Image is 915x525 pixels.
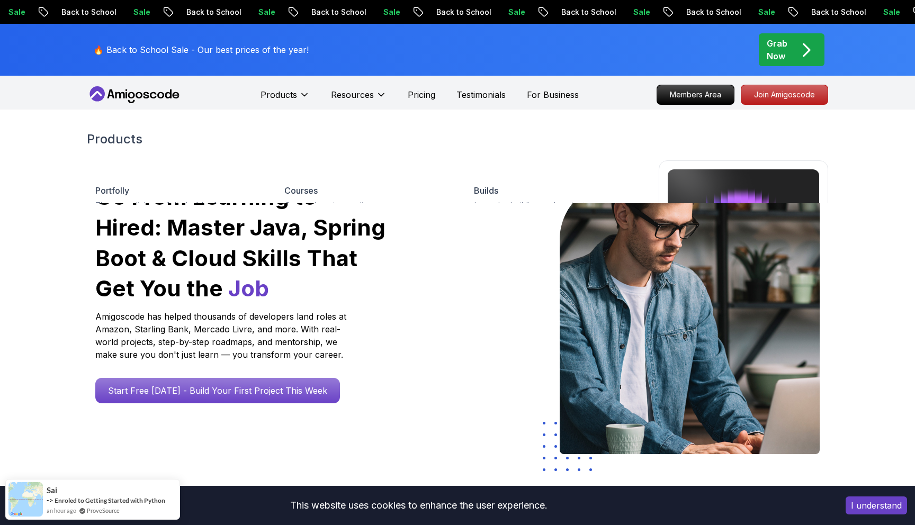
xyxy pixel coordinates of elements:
[87,506,120,515] a: ProveSource
[474,184,498,197] p: Builds
[363,7,397,17] p: Sale
[863,7,896,17] p: Sale
[47,486,57,495] span: Sai
[456,88,506,101] a: Testimonials
[284,199,448,212] p: Comprehensive coding courses
[657,85,734,105] a: Members Area
[741,85,828,105] a: Join Amigoscode
[416,7,488,17] p: Back to School
[47,496,53,504] span: ->
[276,176,456,220] a: CoursesComprehensive coding courses
[331,88,374,101] p: Resources
[166,7,238,17] p: Back to School
[87,131,828,148] h2: Products
[47,506,76,515] span: an hour ago
[113,7,147,17] p: Sale
[291,7,363,17] p: Back to School
[284,184,318,197] p: Courses
[261,88,297,101] p: Products
[93,43,309,56] p: 🔥 Back to School Sale - Our best prices of the year!
[8,482,43,517] img: provesource social proof notification image
[791,7,863,17] p: Back to School
[666,7,738,17] p: Back to School
[659,160,828,314] a: amigoscode 2.0
[846,496,907,514] button: Accept cookies
[95,199,259,224] p: The one-click portfolio builder for developers
[238,7,272,17] p: Sale
[95,184,129,197] p: Portfolly
[261,88,310,110] button: Products
[560,182,820,454] img: hero
[738,7,772,17] p: Sale
[95,182,387,304] h1: Go From Learning to Hired: Master Java, Spring Boot & Cloud Skills That Get You the
[767,37,787,62] p: Grab Now
[465,176,646,220] a: BuildsLearn by building real projects
[228,275,269,302] span: Job
[408,88,435,101] a: Pricing
[527,88,579,101] a: For Business
[668,169,819,254] img: amigoscode 2.0
[41,7,113,17] p: Back to School
[95,378,340,403] a: Start Free [DATE] - Build Your First Project This Week
[87,176,267,233] a: PortfollyThe one-click portfolio builder for developers
[55,496,165,505] a: Enroled to Getting Started with Python
[95,310,349,361] p: Amigoscode has helped thousands of developers land roles at Amazon, Starling Bank, Mercado Livre,...
[741,85,828,104] p: Join Amigoscode
[8,494,830,517] div: This website uses cookies to enhance the user experience.
[474,199,638,212] p: Learn by building real projects
[657,85,734,104] p: Members Area
[488,7,522,17] p: Sale
[613,7,647,17] p: Sale
[541,7,613,17] p: Back to School
[331,88,387,110] button: Resources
